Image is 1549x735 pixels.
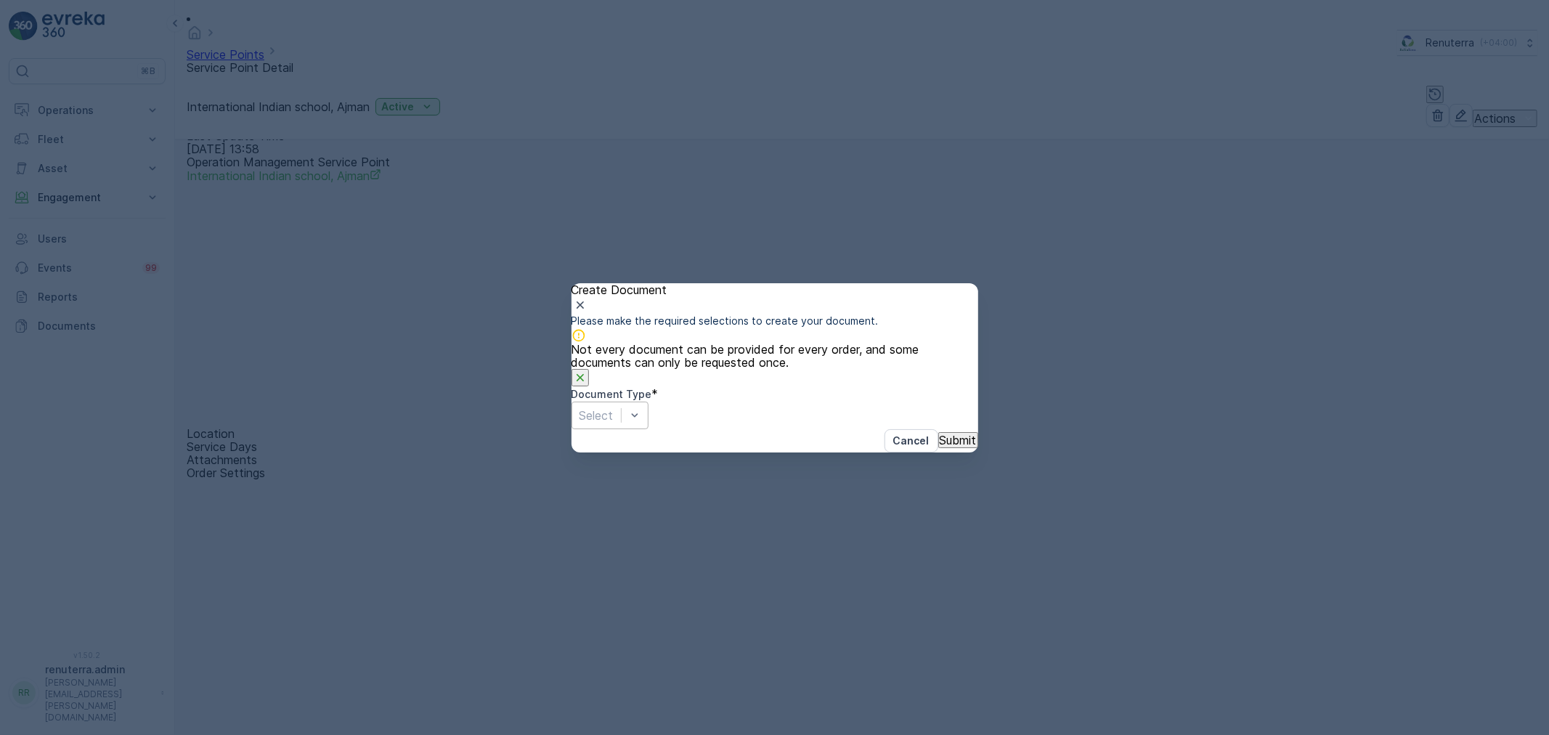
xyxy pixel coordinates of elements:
[572,283,978,296] p: Create Document
[893,434,930,448] p: Cancel
[572,388,652,400] label: Document Type
[885,429,938,452] button: Cancel
[572,314,978,328] p: Please make the required selections to create your document.
[580,407,614,424] p: Select
[940,434,977,447] p: Submit
[572,343,978,369] span: Not every document can be provided for every order, and some documents can only be requested once.
[938,432,978,448] button: Submit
